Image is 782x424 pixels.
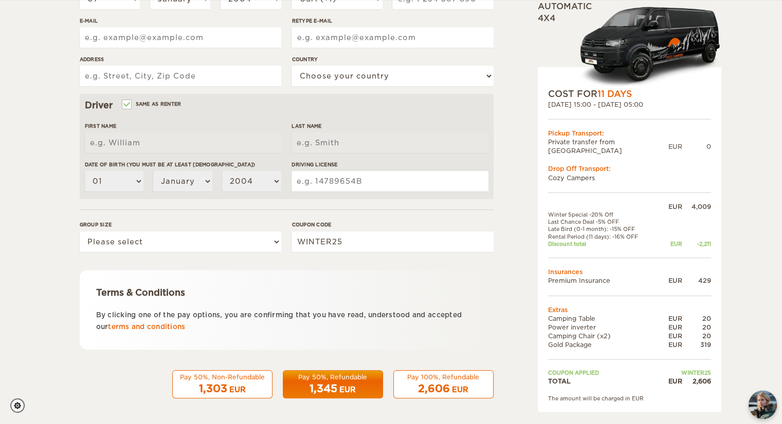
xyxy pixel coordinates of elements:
[292,122,488,130] label: Last Name
[659,323,682,332] div: EUR
[85,99,488,111] div: Driver
[452,384,468,395] div: EUR
[597,88,632,99] span: 11 Days
[123,99,181,109] label: Same as renter
[85,122,281,130] label: First Name
[548,233,659,240] td: Rental Period (11 days): -16% OFF
[659,314,682,322] div: EUR
[548,218,659,225] td: Last Chance Deal -5% OFF
[393,370,494,399] button: Pay 100%, Refundable 2,606 EUR
[548,305,711,314] td: Extras
[682,340,711,349] div: 319
[659,340,682,349] div: EUR
[548,138,668,155] td: Private transfer from [GEOGRAPHIC_DATA]
[80,27,281,48] input: e.g. example@example.com
[96,309,477,333] p: By clicking one of the pay options, you are confirming that you have read, understood and accepte...
[548,100,711,109] div: [DATE] 15:00 - [DATE] 05:00
[682,314,711,322] div: 20
[659,332,682,340] div: EUR
[682,332,711,340] div: 20
[548,394,711,401] div: The amount will be charged in EUR
[80,221,281,228] label: Group size
[668,142,682,150] div: EUR
[179,373,266,381] div: Pay 50%, Non-Refundable
[579,4,721,87] img: HighlanderXL.png
[548,211,659,218] td: Winter Special -20% Off
[85,161,281,168] label: Date of birth (You must be at least [DEMOGRAPHIC_DATA])
[310,382,337,395] span: 1,345
[548,332,659,340] td: Camping Chair (x2)
[659,240,682,247] div: EUR
[292,171,488,191] input: e.g. 14789654B
[548,267,711,276] td: Insurances
[548,87,711,100] div: COST FOR
[80,66,281,86] input: e.g. Street, City, Zip Code
[85,132,281,153] input: e.g. William
[682,202,711,210] div: 4,009
[548,323,659,332] td: Power inverter
[548,314,659,322] td: Camping Table
[548,369,659,376] td: Coupon applied
[548,164,711,173] div: Drop Off Transport:
[682,142,711,150] div: 0
[283,370,383,399] button: Pay 50%, Refundable 1,345 EUR
[548,173,711,182] td: Cozy Campers
[289,373,376,381] div: Pay 50%, Refundable
[548,376,659,385] td: TOTAL
[548,225,659,233] td: Late Bird (0-1 month): -15% OFF
[108,323,185,331] a: terms and conditions
[682,240,711,247] div: -2,211
[96,286,477,299] div: Terms & Conditions
[292,161,488,168] label: Driving License
[292,27,493,48] input: e.g. example@example.com
[548,240,659,247] td: Discount total
[682,276,711,285] div: 429
[659,276,682,285] div: EUR
[199,382,227,395] span: 1,303
[292,221,493,228] label: Coupon code
[682,376,711,385] div: 2,606
[292,17,493,25] label: Retype E-mail
[418,382,450,395] span: 2,606
[80,17,281,25] label: E-mail
[229,384,246,395] div: EUR
[339,384,356,395] div: EUR
[749,391,777,419] button: chat-button
[659,369,711,376] td: WINTER25
[10,398,31,413] a: Cookie settings
[659,202,682,210] div: EUR
[292,55,493,63] label: Country
[749,391,777,419] img: Freyja at Cozy Campers
[538,1,721,88] div: Automatic 4x4
[80,55,281,63] label: Address
[172,370,272,399] button: Pay 50%, Non-Refundable 1,303 EUR
[682,323,711,332] div: 20
[548,129,711,138] div: Pickup Transport:
[548,340,659,349] td: Gold Package
[400,373,487,381] div: Pay 100%, Refundable
[548,276,659,285] td: Premium Insurance
[659,376,682,385] div: EUR
[292,132,488,153] input: e.g. Smith
[123,102,130,109] input: Same as renter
